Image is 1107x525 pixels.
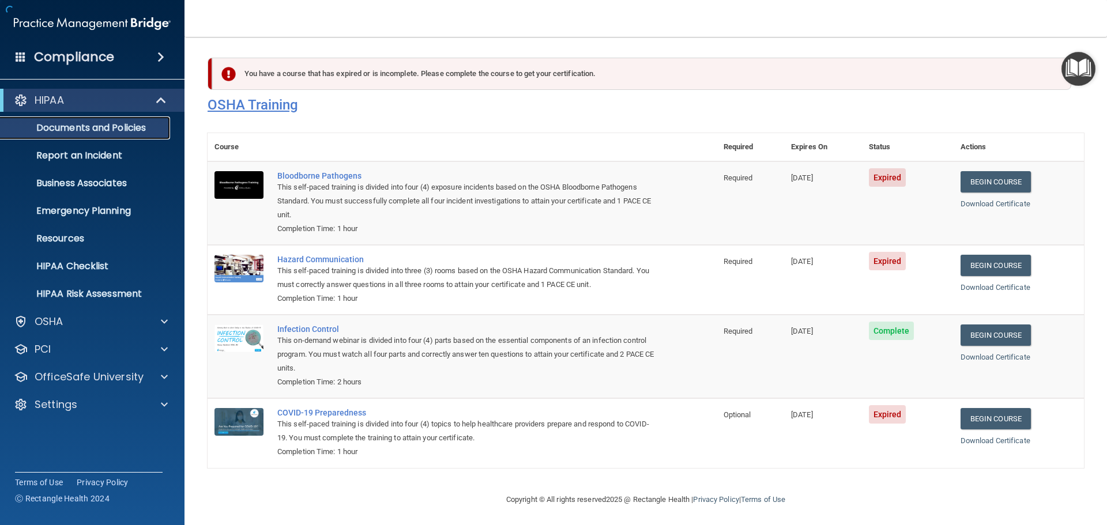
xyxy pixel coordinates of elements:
[35,315,63,328] p: OSHA
[961,324,1031,346] a: Begin Course
[784,133,862,161] th: Expires On
[14,398,168,411] a: Settings
[717,133,784,161] th: Required
[277,445,659,459] div: Completion Time: 1 hour
[277,180,659,222] div: This self-paced training is divided into four (4) exposure incidents based on the OSHA Bloodborne...
[862,133,954,161] th: Status
[14,93,167,107] a: HIPAA
[791,257,813,266] span: [DATE]
[277,417,659,445] div: This self-paced training is divided into four (4) topics to help healthcare providers prepare and...
[724,327,753,335] span: Required
[277,222,659,236] div: Completion Time: 1 hour
[35,342,51,356] p: PCI
[1061,52,1095,86] button: Open Resource Center
[221,67,236,81] img: exclamation-circle-solid-danger.72ef9ffc.png
[14,342,168,356] a: PCI
[34,49,114,65] h4: Compliance
[869,405,906,424] span: Expired
[15,493,110,504] span: Ⓒ Rectangle Health 2024
[277,292,659,305] div: Completion Time: 1 hour
[791,173,813,182] span: [DATE]
[15,477,63,488] a: Terms of Use
[7,177,165,189] p: Business Associates
[961,283,1030,292] a: Download Certificate
[35,398,77,411] p: Settings
[741,495,785,504] a: Terms of Use
[961,408,1031,429] a: Begin Course
[7,233,165,244] p: Resources
[791,410,813,419] span: [DATE]
[869,252,906,270] span: Expired
[869,168,906,187] span: Expired
[277,171,659,180] a: Bloodborne Pathogens
[7,150,165,161] p: Report an Incident
[791,327,813,335] span: [DATE]
[724,410,751,419] span: Optional
[961,199,1030,208] a: Download Certificate
[14,370,168,384] a: OfficeSafe University
[724,173,753,182] span: Required
[961,353,1030,361] a: Download Certificate
[277,408,659,417] a: COVID-19 Preparedness
[277,255,659,264] a: Hazard Communication
[277,264,659,292] div: This self-paced training is divided into three (3) rooms based on the OSHA Hazard Communication S...
[7,288,165,300] p: HIPAA Risk Assessment
[277,334,659,375] div: This on-demand webinar is divided into four (4) parts based on the essential components of an inf...
[35,93,64,107] p: HIPAA
[961,171,1031,192] a: Begin Course
[14,315,168,328] a: OSHA
[7,122,165,134] p: Documents and Policies
[435,481,856,518] div: Copyright © All rights reserved 2025 @ Rectangle Health | |
[208,133,270,161] th: Course
[212,58,1071,90] div: You have a course that has expired or is incomplete. Please complete the course to get your certi...
[961,255,1031,276] a: Begin Course
[693,495,739,504] a: Privacy Policy
[208,97,1084,113] h4: OSHA Training
[7,260,165,272] p: HIPAA Checklist
[77,477,129,488] a: Privacy Policy
[277,375,659,389] div: Completion Time: 2 hours
[7,205,165,217] p: Emergency Planning
[14,12,171,35] img: PMB logo
[954,133,1084,161] th: Actions
[277,324,659,334] a: Infection Control
[724,257,753,266] span: Required
[961,436,1030,445] a: Download Certificate
[35,370,144,384] p: OfficeSafe University
[869,322,914,340] span: Complete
